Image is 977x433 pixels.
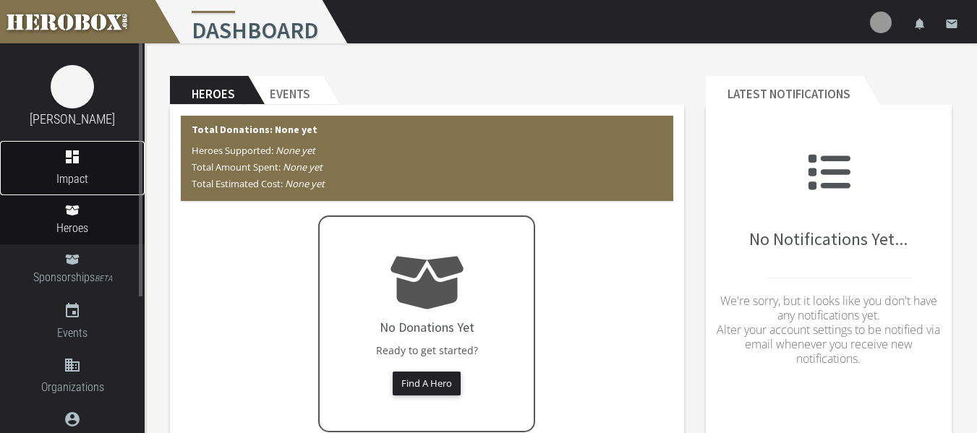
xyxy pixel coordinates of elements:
[717,322,940,366] span: Alter your account settings to be notified via email whenever you receive new notifications.
[365,342,489,359] p: Ready to get started?
[30,111,115,127] a: [PERSON_NAME]
[717,150,941,249] h2: No Notifications Yet...
[945,17,958,30] i: email
[717,116,941,411] div: No Notifications Yet...
[51,65,94,108] img: image
[192,160,323,173] span: Total Amount Spent:
[393,372,461,395] button: Find A Hero
[192,177,325,190] span: Total Estimated Cost:
[720,293,937,323] span: We're sorry, but it looks like you don't have any notifications yet.
[170,76,248,105] h2: Heroes
[380,320,474,335] h4: No Donations Yet
[248,76,323,105] h2: Events
[283,160,323,173] i: None yet
[192,144,315,157] span: Heroes Supported:
[706,76,863,105] h2: Latest Notifications
[192,123,317,136] b: Total Donations: None yet
[870,12,892,33] img: user-image
[285,177,325,190] i: None yet
[95,274,112,283] small: BETA
[276,144,315,157] i: None yet
[913,17,926,30] i: notifications
[181,116,673,201] div: Total Donations: None yet
[64,148,81,166] i: dashboard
